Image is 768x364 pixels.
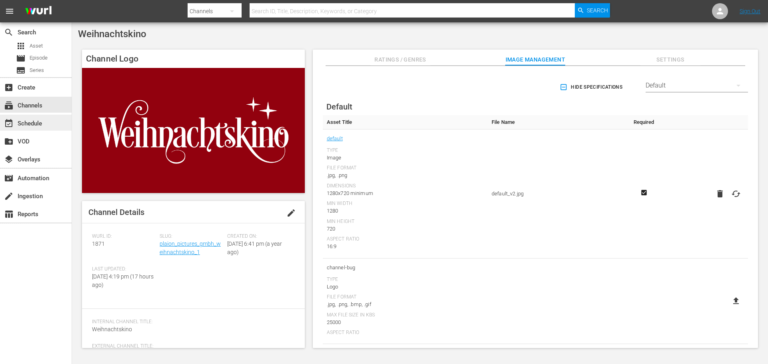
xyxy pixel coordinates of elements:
div: File Format [327,294,484,300]
div: .jpg, .png [327,171,484,179]
th: Asset Title [323,115,488,129]
div: 16:9 [327,243,484,251]
span: Asset [16,41,26,51]
div: 25000 [327,318,484,326]
div: File Format [327,165,484,171]
button: Search [575,3,610,18]
span: Reports [4,209,14,219]
span: Search [4,28,14,37]
div: Max File Size In Kbs [327,312,484,318]
span: Default [326,102,352,111]
img: ans4CAIJ8jUAAAAAAAAAAAAAAAAAAAAAAAAgQb4GAAAAAAAAAAAAAAAAAAAAAAAAJMjXAAAAAAAAAAAAAAAAAAAAAAAAgAT5G... [19,2,58,21]
span: 1871 [92,241,105,247]
span: Ingestion [4,191,14,201]
span: Series [16,66,26,75]
span: External Channel Title: [92,343,291,350]
div: Type [327,276,484,283]
svg: Required [639,189,649,196]
span: Slug: [160,233,223,240]
span: Created On: [227,233,291,240]
span: Schedule [4,119,14,128]
span: Settings [640,55,700,65]
div: Image [327,154,484,162]
span: Image Management [505,55,565,65]
span: [DATE] 6:41 pm (a year ago) [227,241,282,255]
span: Wurl ID: [92,233,156,240]
a: plaion_pictures_gmbh_weihnachtskino_1 [160,241,221,255]
button: Hide Specifications [558,76,626,98]
span: edit [286,208,296,218]
span: Overlays [4,155,14,164]
span: Create [4,83,14,92]
span: Last Updated: [92,266,156,273]
span: Hide Specifications [561,83,622,91]
div: Type [327,147,484,154]
div: 1280 [327,207,484,215]
div: 1280x720 minimum [327,189,484,197]
span: Search [587,3,608,18]
div: Min Width [327,201,484,207]
span: [DATE] 4:19 pm (17 hours ago) [92,273,154,288]
span: Internal Channel Title: [92,319,291,325]
h4: Channel Logo [82,50,305,68]
span: Episode [16,54,26,63]
th: File Name [488,115,626,129]
span: Channel Details [88,207,144,217]
div: Dimensions [327,183,484,189]
span: Channels [4,101,14,110]
div: 720 [327,225,484,233]
span: Automation [4,173,14,183]
a: default [327,133,343,144]
div: .jpg, .png, .bmp, .gif [327,300,484,308]
span: Ratings / Genres [370,55,430,65]
div: Default [646,74,748,97]
span: Bits Tile [327,348,484,358]
td: default_v2.jpg [488,129,626,259]
div: Aspect Ratio [327,236,484,243]
div: Min Height [327,219,484,225]
div: Aspect Ratio [327,330,484,336]
a: Sign Out [740,8,760,14]
span: channel-bug [327,263,484,273]
span: Episode [30,54,48,62]
span: Series [30,66,44,74]
span: Asset [30,42,43,50]
th: Required [626,115,661,129]
img: Weihnachtskino [82,68,305,193]
span: menu [5,6,14,16]
span: Weihnachtskino [92,326,132,332]
button: edit [282,203,301,223]
span: Weihnachtskino [78,28,146,40]
span: VOD [4,137,14,146]
div: Logo [327,283,484,291]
